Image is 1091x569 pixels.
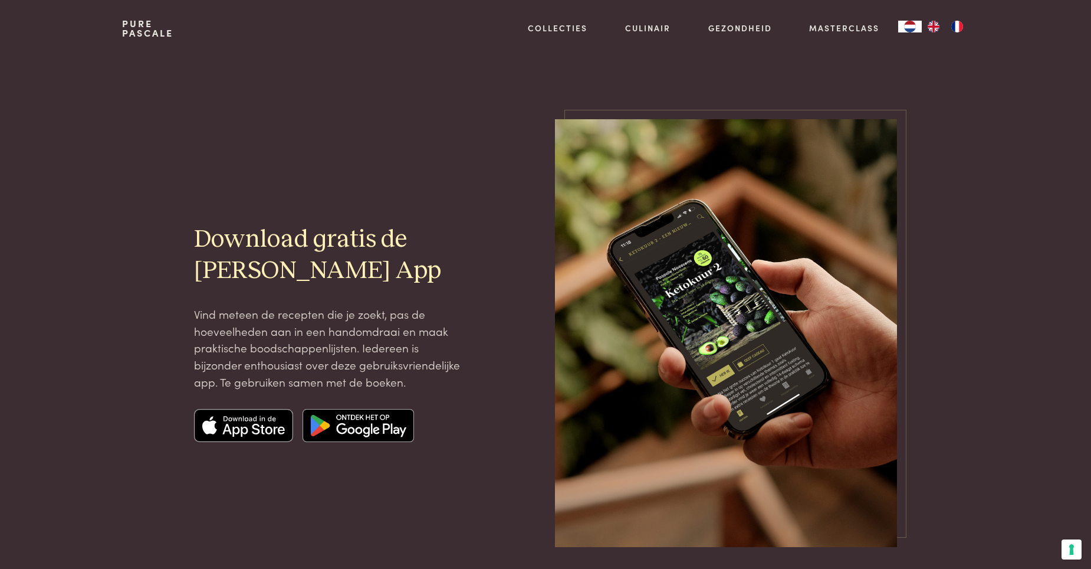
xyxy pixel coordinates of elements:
[922,21,969,32] ul: Language list
[809,22,879,34] a: Masterclass
[898,21,922,32] div: Language
[555,119,897,547] img: iPhone Mockup 15
[945,21,969,32] a: FR
[898,21,969,32] aside: Language selected: Nederlands
[303,409,414,442] img: Google app store
[922,21,945,32] a: EN
[898,21,922,32] a: NL
[194,306,464,390] p: Vind meteen de recepten die je zoekt, pas de hoeveelheden aan in een handomdraai en maak praktisc...
[625,22,671,34] a: Culinair
[194,224,464,287] h2: Download gratis de [PERSON_NAME] App
[1062,539,1082,560] button: Uw voorkeuren voor toestemming voor trackingtechnologieën
[528,22,587,34] a: Collecties
[194,409,293,442] img: Apple app store
[708,22,772,34] a: Gezondheid
[122,19,173,38] a: PurePascale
